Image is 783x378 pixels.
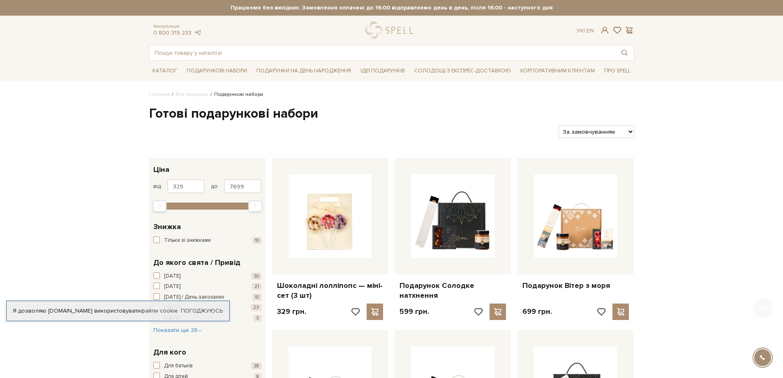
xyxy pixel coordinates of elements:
[208,91,263,98] li: Подарункові набори
[411,64,514,78] a: Солодощі з експрес-доставкою
[149,65,180,77] a: Каталог
[153,237,261,245] button: Тільки зі знижками 10
[253,65,354,77] a: Подарунки на День народження
[153,326,202,334] button: Показати ще 28
[150,45,615,60] input: Пошук товару у каталозі
[164,237,211,245] span: Тільки зі знижками
[164,283,180,291] span: [DATE]
[167,179,205,193] input: Ціна
[149,91,170,97] a: Головна
[584,27,585,34] span: |
[164,362,193,370] span: Для батьків
[153,293,261,301] button: [DATE] / День закоханих 10
[587,27,594,34] a: En
[400,307,429,316] p: 599 грн.
[252,283,261,290] span: 21
[400,281,506,300] a: Подарунок Солодке натхнення
[153,24,202,29] span: Консультація:
[601,65,634,77] a: Про Spell
[251,362,261,369] span: 28
[164,272,180,281] span: [DATE]
[153,29,192,36] a: 0 800 319 233
[153,347,186,358] span: Для кого
[7,307,229,315] div: Я дозволяю [DOMAIN_NAME] використовувати
[522,281,629,290] a: Подарунок Вітер з моря
[251,304,261,311] span: 23
[277,307,306,316] p: 329 грн.
[181,307,223,315] a: Погоджуюсь
[254,315,261,322] span: 3
[577,27,594,35] div: Ук
[176,91,208,97] a: Вся продукція
[152,200,166,212] div: Min
[357,65,408,77] a: Ідеї подарунків
[211,183,218,190] span: до
[248,200,262,212] div: Max
[252,237,261,244] span: 10
[141,307,178,314] a: файли cookie
[251,273,261,280] span: 30
[153,221,181,232] span: Знижка
[153,283,261,291] button: [DATE] 21
[194,29,202,36] a: telegram
[522,307,552,316] p: 699 грн.
[153,362,261,370] button: Для батьків 28
[153,164,169,175] span: Ціна
[153,257,240,268] span: До якого свята / Привід
[149,4,634,12] strong: Працюємо без вихідних. Замовлення оплачені до 16:00 відправляємо день в день, після 16:00 - насту...
[153,272,261,281] button: [DATE] 30
[252,294,261,301] span: 10
[149,105,634,123] h1: Готові подарункові набори
[277,281,383,300] a: Шоколадні лолліпопс — міні-сет (3 шт)
[183,65,250,77] a: Подарункові набори
[517,65,598,77] a: Корпоративним клієнтам
[153,327,202,334] span: Показати ще 28
[224,179,261,193] input: Ціна
[365,22,417,39] a: logo
[164,293,224,301] span: [DATE] / День закоханих
[615,45,634,60] button: Пошук товару у каталозі
[153,183,161,190] span: від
